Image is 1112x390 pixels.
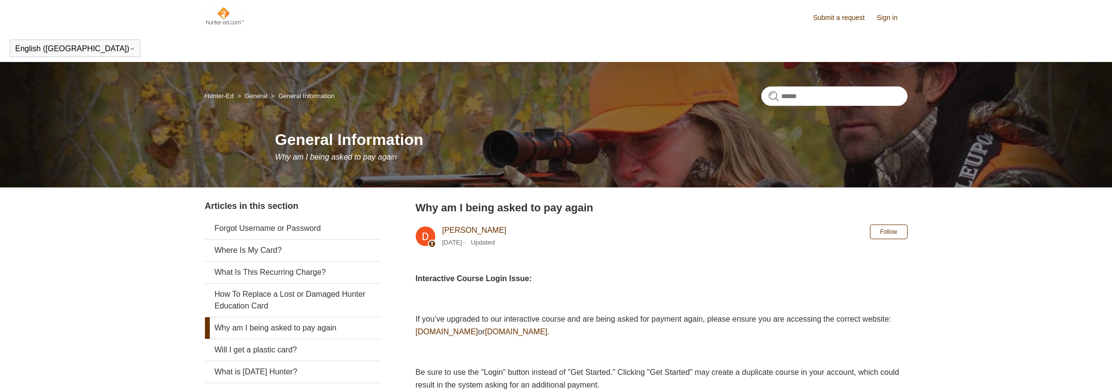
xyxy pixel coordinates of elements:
[205,284,381,317] a: How To Replace a Lost or Damaged Hunter Education Card
[275,153,397,161] span: Why am I being asked to pay again
[205,6,244,25] img: Hunter-Ed Help Center home page
[547,328,549,336] span: .
[813,13,874,23] a: Submit a request
[279,92,335,100] a: General Information
[870,225,908,239] button: Follow Article
[416,274,532,283] strong: Interactive Course Login Issue:
[205,361,381,383] a: What is [DATE] Hunter?
[269,92,334,100] li: General Information
[877,13,908,23] a: Sign in
[416,200,908,216] h2: Why am I being asked to pay again
[205,262,381,283] a: What Is This Recurring Charge?
[205,240,381,261] a: Where Is My Card?
[205,201,299,211] span: Articles in this section
[485,328,547,336] a: [DOMAIN_NAME]
[275,128,908,151] h1: General Information
[235,92,269,100] li: General
[416,328,478,336] a: [DOMAIN_NAME]
[245,92,267,100] a: General
[205,218,381,239] a: Forgot Username or Password
[471,239,495,246] li: Updated
[442,239,462,246] time: 04/08/2025, 14:13
[205,317,381,339] a: Why am I being asked to pay again
[205,92,234,100] a: Hunter-Ed
[416,368,899,389] span: Be sure to use the "Login" button instead of "Get Started." Clicking "Get Started" may create a d...
[205,92,236,100] li: Hunter-Ed
[416,315,891,323] span: If you’ve upgraded to our interactive course and are being asked for payment again, please ensure...
[205,339,381,361] a: Will I get a plastic card?
[478,328,485,336] span: or
[15,44,135,53] button: English ([GEOGRAPHIC_DATA])
[442,226,506,234] a: [PERSON_NAME]
[761,86,908,106] input: Search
